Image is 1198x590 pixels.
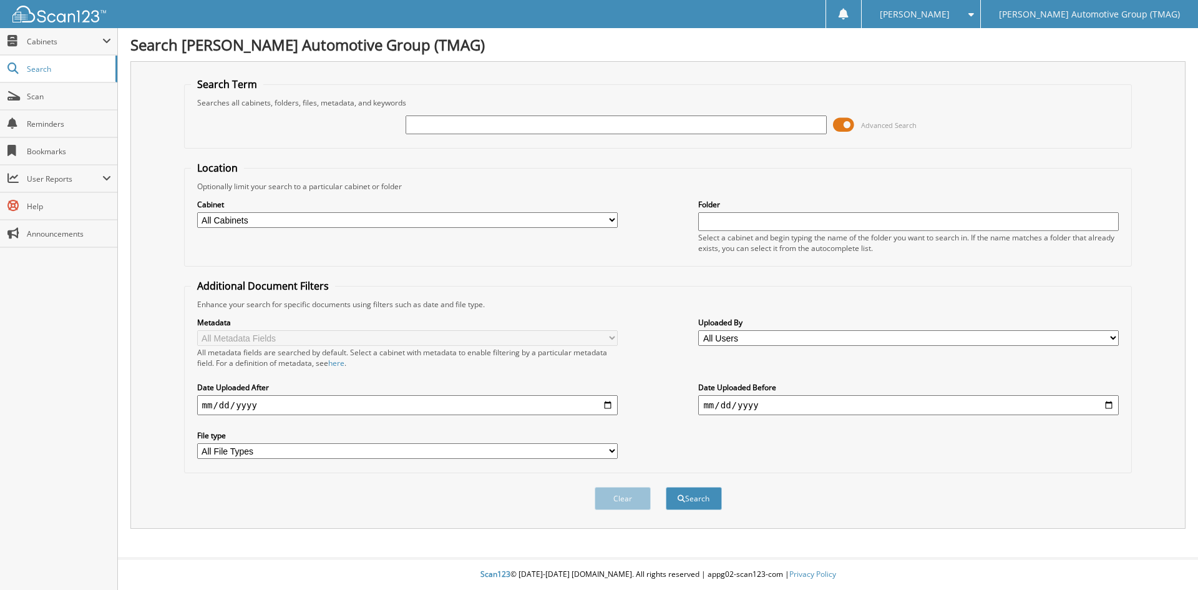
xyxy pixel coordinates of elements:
[191,161,244,175] legend: Location
[197,317,618,328] label: Metadata
[191,77,263,91] legend: Search Term
[480,569,510,579] span: Scan123
[880,11,950,18] span: [PERSON_NAME]
[27,229,111,239] span: Announcements
[789,569,836,579] a: Privacy Policy
[191,299,1126,310] div: Enhance your search for specific documents using filters such as date and file type.
[27,64,109,74] span: Search
[27,119,111,129] span: Reminders
[27,174,102,184] span: User Reports
[698,232,1119,253] div: Select a cabinet and begin typing the name of the folder you want to search in. If the name match...
[197,347,618,368] div: All metadata fields are searched by default. Select a cabinet with metadata to enable filtering b...
[666,487,722,510] button: Search
[197,430,618,441] label: File type
[698,199,1119,210] label: Folder
[698,317,1119,328] label: Uploaded By
[27,201,111,212] span: Help
[861,120,917,130] span: Advanced Search
[197,395,618,415] input: start
[27,91,111,102] span: Scan
[12,6,106,22] img: scan123-logo-white.svg
[698,382,1119,393] label: Date Uploaded Before
[197,199,618,210] label: Cabinet
[328,358,344,368] a: here
[698,395,1119,415] input: end
[191,97,1126,108] div: Searches all cabinets, folders, files, metadata, and keywords
[197,382,618,393] label: Date Uploaded After
[191,279,335,293] legend: Additional Document Filters
[130,34,1186,55] h1: Search [PERSON_NAME] Automotive Group (TMAG)
[27,146,111,157] span: Bookmarks
[999,11,1180,18] span: [PERSON_NAME] Automotive Group (TMAG)
[595,487,651,510] button: Clear
[191,181,1126,192] div: Optionally limit your search to a particular cabinet or folder
[118,559,1198,590] div: © [DATE]-[DATE] [DOMAIN_NAME]. All rights reserved | appg02-scan123-com |
[27,36,102,47] span: Cabinets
